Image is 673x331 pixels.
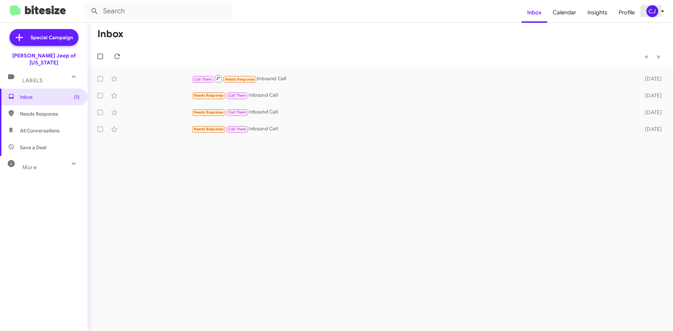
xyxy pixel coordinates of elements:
[652,49,665,64] button: Next
[194,77,212,82] span: Call Them
[225,77,255,82] span: Needs Response
[194,127,224,131] span: Needs Response
[191,91,634,99] div: Inbound Call
[634,92,667,99] div: [DATE]
[20,127,60,134] span: All Conversations
[640,49,653,64] button: Previous
[641,49,665,64] nav: Page navigation example
[657,52,660,61] span: »
[85,3,232,20] input: Search
[191,125,634,133] div: Inbound Call
[20,144,46,151] span: Save a Deal
[228,93,246,98] span: Call Them
[634,109,667,116] div: [DATE]
[228,127,246,131] span: Call Them
[228,110,246,115] span: Call Them
[30,34,73,41] span: Special Campaign
[645,52,648,61] span: «
[582,2,613,23] a: Insights
[194,93,224,98] span: Needs Response
[20,94,80,101] span: Inbox
[634,126,667,133] div: [DATE]
[22,164,37,171] span: More
[194,110,224,115] span: Needs Response
[20,110,80,117] span: Needs Response
[634,75,667,82] div: [DATE]
[613,2,640,23] a: Profile
[74,94,80,101] span: (1)
[191,108,634,116] div: Inbound Call
[97,28,123,40] h1: Inbox
[640,5,665,17] button: CJ
[646,5,658,17] div: CJ
[547,2,582,23] a: Calendar
[191,74,634,83] div: Inbound Call
[9,29,79,46] a: Special Campaign
[522,2,547,23] a: Inbox
[22,77,43,84] span: Labels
